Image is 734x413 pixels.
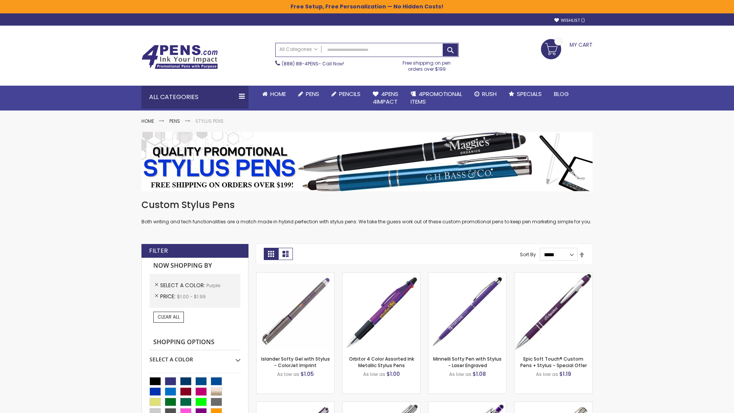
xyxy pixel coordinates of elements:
[279,46,318,52] span: All Categories
[195,118,224,124] strong: Stylus Pens
[141,199,593,211] h1: Custom Stylus Pens
[141,132,593,191] img: Stylus Pens
[554,18,585,23] a: Wishlist
[429,273,506,350] img: Minnelli Softy Pen with Stylus - Laser Engraved-Purple
[153,312,184,322] a: Clear All
[548,86,575,102] a: Blog
[386,370,400,378] span: $1.00
[160,281,206,289] span: Select A Color
[149,334,240,351] strong: Shopping Options
[411,90,462,106] span: 4PROMOTIONAL ITEMS
[261,356,330,368] a: Islander Softy Gel with Stylus - ColorJet Imprint
[141,86,248,109] div: All Categories
[343,273,420,350] img: Orbitor 4 Color Assorted Ink Metallic Stylus Pens-Purple
[282,60,344,67] span: - Call Now!
[520,356,587,368] a: Epic Soft Touch® Custom Pens + Stylus - Special Offer
[373,90,398,106] span: 4Pens 4impact
[141,118,154,124] a: Home
[149,258,240,274] strong: Now Shopping by
[292,86,325,102] a: Pens
[554,90,569,98] span: Blog
[343,402,420,408] a: Tres-Chic with Stylus Metal Pen - Standard Laser-Purple
[276,43,322,56] a: All Categories
[149,350,240,363] div: Select A Color
[559,370,571,378] span: $1.19
[257,273,334,350] img: Islander Softy Gel with Stylus - ColorJet Imprint-Purple
[141,199,593,225] div: Both writing and tech functionalities are a match made in hybrid perfection with stylus pens. We ...
[277,371,299,377] span: As low as
[306,90,319,98] span: Pens
[503,86,548,102] a: Specials
[433,356,502,368] a: Minnelli Softy Pen with Stylus - Laser Engraved
[177,293,206,300] span: $1.00 - $1.99
[367,86,404,111] a: 4Pens4impact
[270,90,286,98] span: Home
[468,86,503,102] a: Rush
[282,60,318,67] a: (888) 88-4PENS
[429,272,506,279] a: Minnelli Softy Pen with Stylus - Laser Engraved-Purple
[404,86,468,111] a: 4PROMOTIONALITEMS
[160,293,177,300] span: Price
[300,370,314,378] span: $1.05
[257,272,334,279] a: Islander Softy Gel with Stylus - ColorJet Imprint-Purple
[429,402,506,408] a: Phoenix Softy with Stylus Pen - Laser-Purple
[482,90,497,98] span: Rush
[339,90,361,98] span: Pencils
[169,118,180,124] a: Pens
[473,370,486,378] span: $1.08
[141,45,218,69] img: 4Pens Custom Pens and Promotional Products
[515,273,592,350] img: 4P-MS8B-Purple
[256,86,292,102] a: Home
[517,90,542,98] span: Specials
[257,402,334,408] a: Avendale Velvet Touch Stylus Gel Pen-Purple
[449,371,471,377] span: As low as
[264,248,278,260] strong: Grid
[395,57,459,72] div: Free shipping on pen orders over $199
[520,251,536,258] label: Sort By
[536,371,558,377] span: As low as
[349,356,414,368] a: Orbitor 4 Color Assorted Ink Metallic Stylus Pens
[325,86,367,102] a: Pencils
[515,272,592,279] a: 4P-MS8B-Purple
[363,371,385,377] span: As low as
[206,282,220,289] span: Purple
[158,314,180,320] span: Clear All
[343,272,420,279] a: Orbitor 4 Color Assorted Ink Metallic Stylus Pens-Purple
[149,247,168,255] strong: Filter
[515,402,592,408] a: Tres-Chic Touch Pen - Standard Laser-Purple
